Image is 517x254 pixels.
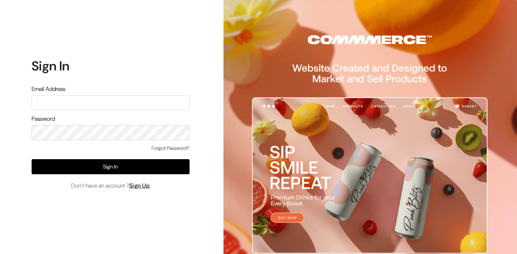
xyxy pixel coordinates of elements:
[71,181,150,190] span: Don’t have an account ?
[32,58,190,74] h1: Sign In
[152,144,190,152] a: Forgot Password?
[129,182,150,189] a: Sign Up
[32,159,190,174] button: Sign In
[32,115,55,123] label: Password
[32,85,65,93] label: Email Address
